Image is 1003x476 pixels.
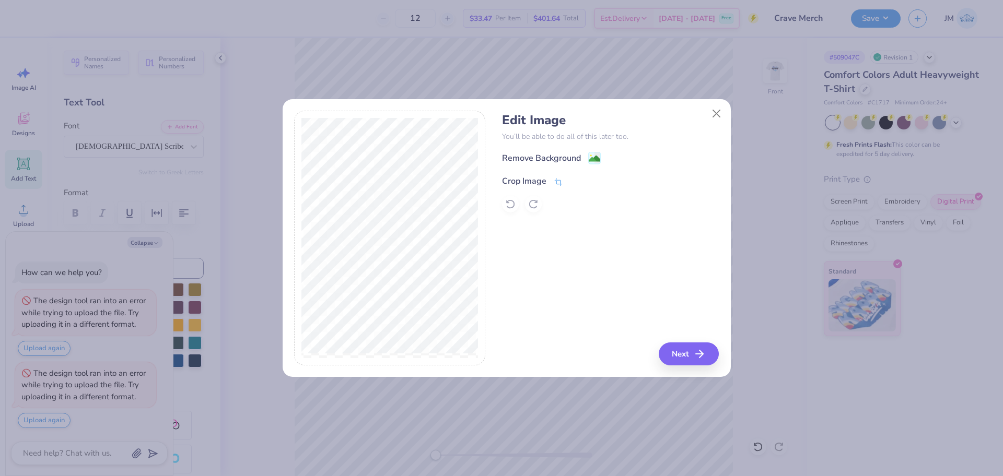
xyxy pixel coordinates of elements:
[659,342,719,365] button: Next
[502,113,719,128] h4: Edit Image
[706,103,726,123] button: Close
[502,131,719,142] p: You’ll be able to do all of this later too.
[502,152,581,164] div: Remove Background
[502,175,546,187] div: Crop Image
